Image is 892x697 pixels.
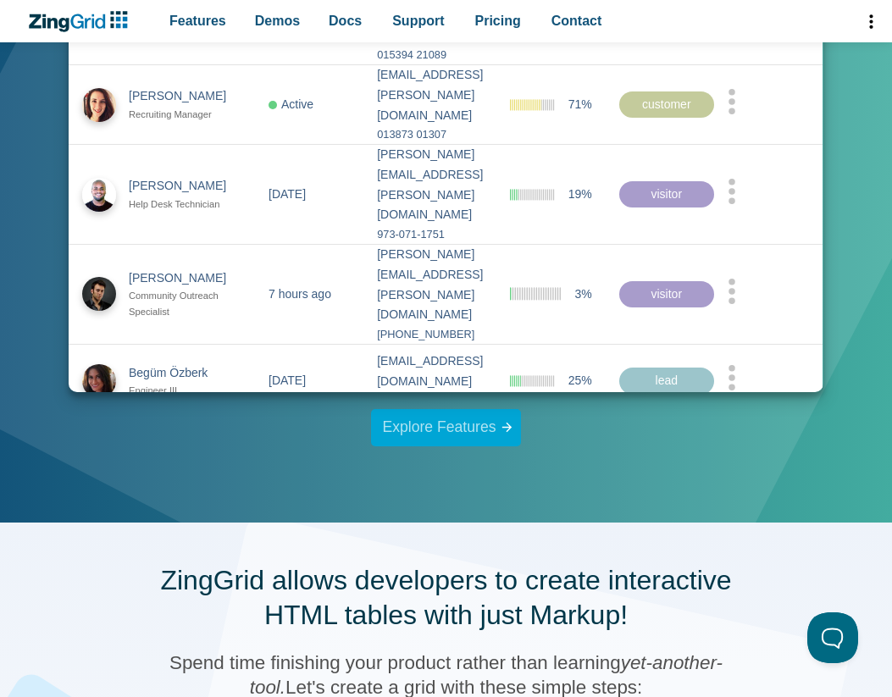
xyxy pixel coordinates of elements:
[568,184,592,204] span: 19%
[378,46,484,64] div: 015394 21089
[329,9,362,32] span: Docs
[378,245,484,325] div: [PERSON_NAME][EMAIL_ADDRESS][PERSON_NAME][DOMAIN_NAME]
[129,288,241,320] div: Community Outreach Specialist
[378,145,484,225] div: [PERSON_NAME][EMAIL_ADDRESS][PERSON_NAME][DOMAIN_NAME]
[129,383,241,399] div: Engineer III
[378,125,484,144] div: 013873 01307
[269,284,331,304] div: 7 hours ago
[619,280,714,307] div: visitor
[551,9,602,32] span: Contact
[129,362,241,383] div: Begüm Özberk
[619,368,714,395] div: lead
[129,268,241,288] div: [PERSON_NAME]
[371,409,522,446] a: Explore Features
[619,180,714,207] div: visitor
[269,184,306,204] div: [DATE]
[575,284,592,304] span: 3%
[129,107,241,123] div: Recruiting Manager
[392,9,444,32] span: Support
[27,11,136,32] a: ZingChart Logo. Click to return to the homepage
[475,9,521,32] span: Pricing
[129,176,241,196] div: [PERSON_NAME]
[378,351,484,392] div: [EMAIL_ADDRESS][DOMAIN_NAME]
[269,371,306,391] div: [DATE]
[255,9,300,32] span: Demos
[568,94,592,114] span: 71%
[169,9,226,32] span: Features
[378,392,484,411] div: (485)-001-9914
[129,86,241,107] div: [PERSON_NAME]
[129,196,241,213] div: Help Desk Technician
[150,563,743,633] h2: ZingGrid allows developers to create interactive HTML tables with just Markup!
[269,94,313,114] div: Active
[378,65,484,125] div: [EMAIL_ADDRESS][PERSON_NAME][DOMAIN_NAME]
[807,612,858,663] iframe: Toggle Customer Support
[568,371,592,391] span: 25%
[378,225,484,244] div: 973-071-1751
[378,325,484,344] div: [PHONE_NUMBER]
[619,91,714,118] div: customer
